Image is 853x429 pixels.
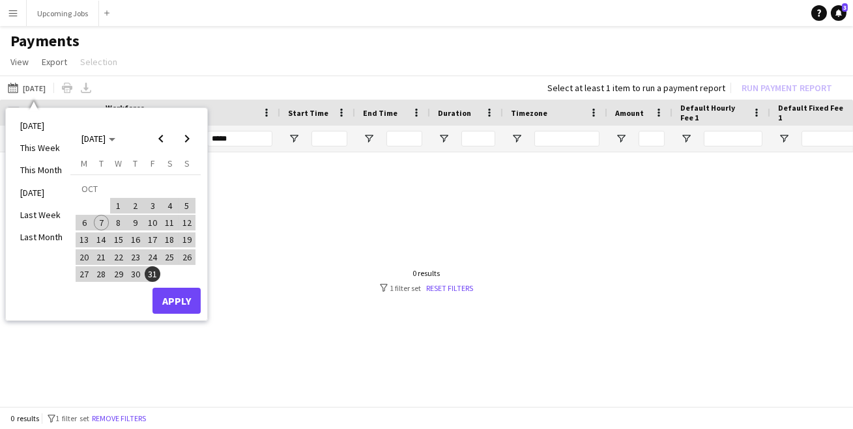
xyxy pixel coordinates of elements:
[615,133,627,145] button: Open Filter Menu
[511,133,523,145] button: Open Filter Menu
[110,197,127,214] button: 01-10-2025
[534,131,600,146] input: Timezone Filter Input
[111,215,126,230] span: 8
[99,158,104,169] span: T
[76,266,92,282] span: 27
[128,249,143,265] span: 23
[55,413,89,423] span: 1 filter set
[144,197,161,214] button: 03-10-2025
[161,214,178,231] button: 11-10-2025
[831,5,846,21] a: 3
[76,231,93,248] button: 13-10-2025
[5,80,48,96] button: [DATE]
[207,131,272,146] input: Name Filter Input
[76,232,92,248] span: 13
[110,231,127,248] button: 15-10-2025
[161,231,178,248] button: 18-10-2025
[438,108,471,118] span: Duration
[145,232,160,248] span: 17
[115,158,122,169] span: W
[12,137,70,159] li: This Week
[386,131,422,146] input: End Time Filter Input
[89,411,149,426] button: Remove filters
[179,231,195,248] button: 19-10-2025
[380,283,474,293] div: 1 filter set
[93,214,109,231] button: 07-10-2025
[127,249,144,266] button: 23-10-2025
[288,108,328,118] span: Start Time
[144,214,161,231] button: 10-10-2025
[12,226,70,248] li: Last Month
[110,249,127,266] button: 22-10-2025
[162,215,178,230] span: 11
[842,3,848,12] span: 3
[161,249,178,266] button: 25-10-2025
[111,198,126,214] span: 1
[128,232,143,248] span: 16
[145,249,160,265] span: 24
[42,56,67,68] span: Export
[427,283,474,293] a: Reset filters
[127,197,144,214] button: 02-10-2025
[145,266,160,282] span: 31
[615,108,644,118] span: Amount
[12,204,70,226] li: Last Week
[76,127,121,150] button: Choose month and year
[94,215,109,230] span: 7
[380,268,474,278] div: 0 results
[127,231,144,248] button: 16-10-2025
[144,231,161,248] button: 17-10-2025
[184,158,190,169] span: S
[311,131,347,146] input: Start Time Filter Input
[145,198,160,214] span: 3
[179,198,195,214] span: 5
[76,180,195,197] td: OCT
[547,82,725,94] div: Select at least 1 item to run a payment report
[128,266,143,282] span: 30
[704,131,762,146] input: Default Hourly Fee 1 Filter Input
[94,232,109,248] span: 14
[151,158,155,169] span: F
[76,214,93,231] button: 06-10-2025
[81,158,87,169] span: M
[179,215,195,230] span: 12
[639,131,665,146] input: Amount Filter Input
[162,232,178,248] span: 18
[76,249,93,266] button: 20-10-2025
[144,266,161,283] button: 31-10-2025
[179,197,195,214] button: 05-10-2025
[27,1,99,26] button: Upcoming Jobs
[288,133,300,145] button: Open Filter Menu
[111,232,126,248] span: 15
[76,215,92,230] span: 6
[162,198,178,214] span: 4
[179,249,195,265] span: 26
[12,115,70,137] li: [DATE]
[110,266,127,283] button: 29-10-2025
[511,108,547,118] span: Timezone
[12,182,70,204] li: [DATE]
[94,266,109,282] span: 28
[167,158,173,169] span: S
[680,103,747,122] span: Default Hourly Fee 1
[111,249,126,265] span: 22
[5,53,34,70] a: View
[127,214,144,231] button: 09-10-2025
[363,108,398,118] span: End Time
[680,133,692,145] button: Open Filter Menu
[81,133,106,145] span: [DATE]
[363,133,375,145] button: Open Filter Menu
[162,249,178,265] span: 25
[144,249,161,266] button: 24-10-2025
[110,214,127,231] button: 08-10-2025
[10,56,29,68] span: View
[12,159,70,181] li: This Month
[148,126,174,152] button: Previous month
[93,266,109,283] button: 28-10-2025
[179,214,195,231] button: 12-10-2025
[438,133,450,145] button: Open Filter Menu
[106,103,152,122] span: Workforce ID
[179,232,195,248] span: 19
[76,266,93,283] button: 27-10-2025
[93,249,109,266] button: 21-10-2025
